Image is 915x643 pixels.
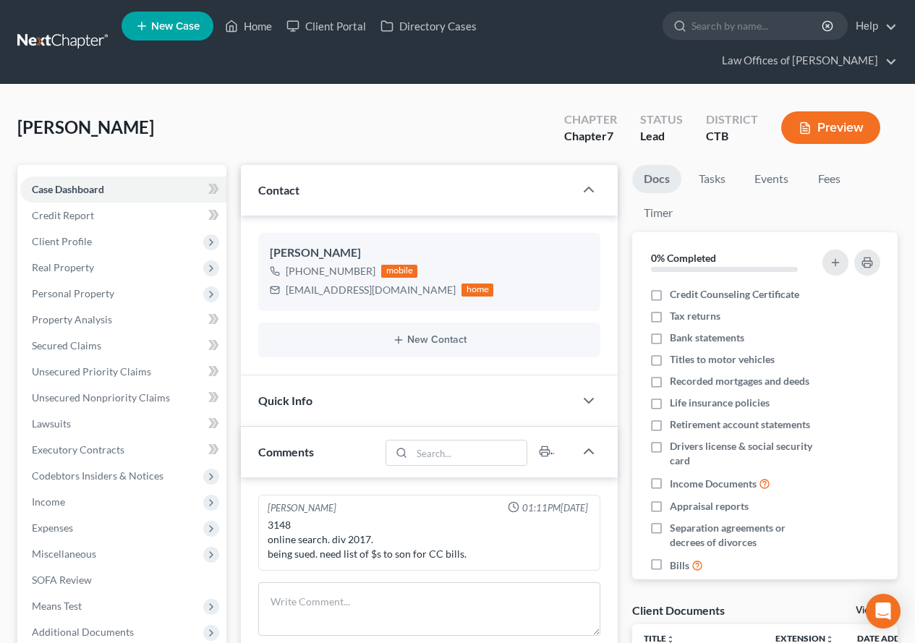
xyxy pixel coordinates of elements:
span: Expenses [32,521,73,534]
span: Comments [258,445,314,459]
span: Drivers license & social security card [670,439,819,468]
span: Lawsuits [32,417,71,430]
span: Credit Counseling Certificate [670,287,799,302]
span: Appraisal reports [670,499,749,514]
a: Help [848,13,897,39]
span: Tax returns [670,309,720,323]
a: Tasks [687,165,737,193]
span: Unsecured Nonpriority Claims [32,391,170,404]
span: Codebtors Insiders & Notices [32,469,163,482]
a: Events [743,165,800,193]
span: Credit Report [32,209,94,221]
span: 01:11PM[DATE] [522,501,588,515]
span: Recorded mortgages and deeds [670,374,809,388]
button: New Contact [270,334,589,346]
span: [PERSON_NAME] [17,116,154,137]
div: Lead [640,128,683,145]
a: Unsecured Nonpriority Claims [20,385,226,411]
input: Search... [412,440,527,465]
span: SOFA Review [32,574,92,586]
span: Income Documents [670,477,757,491]
div: mobile [381,265,417,278]
div: Client Documents [632,602,725,618]
a: Home [218,13,279,39]
div: Chapter [564,111,617,128]
a: Law Offices of [PERSON_NAME] [715,48,897,74]
a: Unsecured Priority Claims [20,359,226,385]
div: Open Intercom Messenger [866,594,901,629]
a: Credit Report [20,203,226,229]
a: Case Dashboard [20,176,226,203]
div: home [461,284,493,297]
div: [EMAIL_ADDRESS][DOMAIN_NAME] [286,283,456,297]
span: Secured Claims [32,339,101,352]
span: Executory Contracts [32,443,124,456]
span: New Case [151,21,200,32]
span: Bills [670,558,689,573]
a: Executory Contracts [20,437,226,463]
span: Client Profile [32,235,92,247]
div: CTB [706,128,758,145]
span: Life insurance policies [670,396,770,410]
a: Client Portal [279,13,373,39]
a: Docs [632,165,681,193]
span: Miscellaneous [32,548,96,560]
span: Separation agreements or decrees of divorces [670,521,819,550]
button: Preview [781,111,880,144]
a: Directory Cases [373,13,484,39]
span: Case Dashboard [32,183,104,195]
div: [PERSON_NAME] [268,501,336,515]
span: Contact [258,183,299,197]
div: Status [640,111,683,128]
span: Quick Info [258,393,312,407]
span: Personal Property [32,287,114,299]
span: Retirement account statements [670,417,810,432]
a: Lawsuits [20,411,226,437]
a: Secured Claims [20,333,226,359]
span: Property Analysis [32,313,112,325]
span: Means Test [32,600,82,612]
span: Unsecured Priority Claims [32,365,151,378]
div: [PHONE_NUMBER] [286,264,375,278]
div: Chapter [564,128,617,145]
a: Property Analysis [20,307,226,333]
a: Fees [806,165,852,193]
span: Income [32,495,65,508]
span: 7 [607,129,613,142]
a: SOFA Review [20,567,226,593]
input: Search by name... [691,12,824,39]
span: Bank statements [670,331,744,345]
span: Titles to motor vehicles [670,352,775,367]
span: Real Property [32,261,94,273]
span: Additional Documents [32,626,134,638]
a: Timer [632,199,684,227]
strong: 0% Completed [651,252,716,264]
div: 3148 online search. div 2017. being sued. need list of $s to son for CC bills. [268,518,591,561]
a: View All [856,605,892,616]
div: [PERSON_NAME] [270,244,589,262]
div: District [706,111,758,128]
